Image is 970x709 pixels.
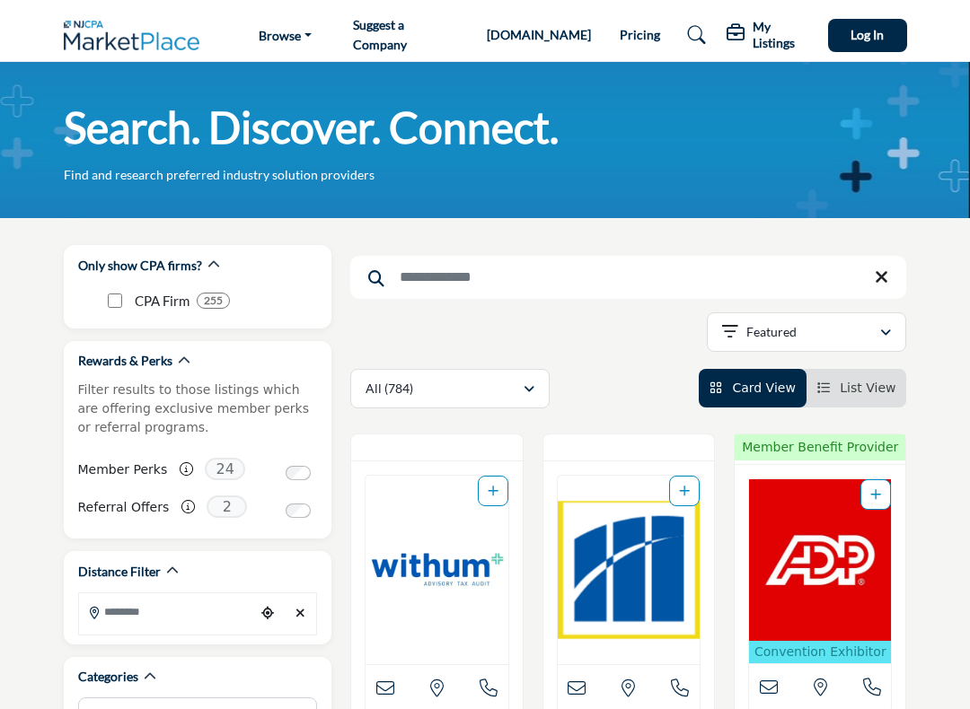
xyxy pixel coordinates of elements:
[78,668,138,686] h2: Categories
[78,257,202,275] h2: Only show CPA firms?
[487,27,591,42] a: [DOMAIN_NAME]
[350,256,906,299] input: Search Keyword
[255,594,279,633] div: Choose your current location
[64,21,209,50] img: Site Logo
[286,466,311,480] input: Switch to Member Perks
[870,487,881,502] a: Add To List
[78,352,172,370] h2: Rewards & Perks
[727,19,815,51] div: My Listings
[732,381,795,395] span: Card View
[807,369,907,407] li: List View
[749,479,891,663] a: Open Listing in new tab
[288,594,313,633] div: Clear search location
[707,312,906,352] button: Featured
[558,476,700,664] img: Magone and Company, PC
[350,369,550,408] button: All (784)
[749,479,891,641] img: ADP
[488,484,498,498] a: Add To List
[753,643,887,661] p: Convention Exhibitor
[353,17,407,52] a: Suggest a Company
[135,291,190,311] p: CPA Firm: CPA Firm
[64,100,559,155] h1: Search. Discover. Connect.
[679,484,690,498] a: Add To List
[840,381,895,395] span: List View
[366,380,413,398] p: All (784)
[817,381,896,395] a: View List
[828,19,906,52] button: Log In
[197,293,230,309] div: 255 Results For CPA Firm
[699,369,807,407] li: Card View
[78,563,161,581] h2: Distance Filter
[207,495,247,518] span: 2
[558,476,700,664] a: Open Listing in new tab
[64,166,375,184] p: Find and research preferred industry solution providers
[710,381,796,395] a: View Card
[204,294,223,307] b: 255
[746,323,797,341] p: Featured
[753,19,815,51] h5: My Listings
[366,476,507,664] img: Withum
[108,293,122,308] input: CPA Firm checkbox
[670,21,718,49] a: Search
[740,438,900,457] span: Member Benefit Provider
[78,381,318,437] p: Filter results to those listings which are offering exclusive member perks or referral programs.
[851,27,884,42] span: Log In
[620,27,660,42] a: Pricing
[79,594,256,629] input: Search Location
[246,22,324,48] a: Browse
[286,503,311,518] input: Switch to Referral Offers
[205,458,245,480] span: 24
[366,476,507,664] a: Open Listing in new tab
[78,492,170,523] label: Referral Offers
[78,454,168,486] label: Member Perks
